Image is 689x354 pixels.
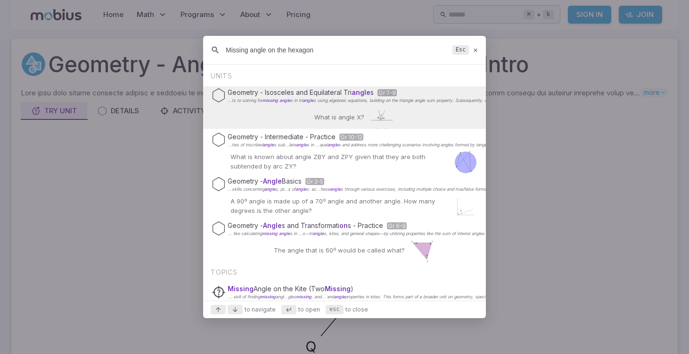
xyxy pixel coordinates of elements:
[326,305,344,314] kbd: esc
[429,243,431,245] text: 70
[262,98,278,103] span: missing
[432,240,433,242] text: S
[313,231,324,236] span: angle
[339,221,348,229] span: on
[314,113,364,122] p: What is angle X?
[262,231,278,236] span: missing
[387,222,407,229] span: Gr 6-9
[469,151,470,153] text: P
[228,88,370,96] span: Geometry - Isosceles and Equilateral Tri
[305,178,324,185] span: Gr 3-5
[228,221,282,229] span: Geometry -
[275,186,306,192] span: s, pr...s of
[456,166,458,168] text: Y
[471,170,472,172] text: Z
[276,294,312,299] span: angl...gles
[282,221,348,229] span: s and Transformati
[228,295,577,299] p: properties in kites. This forms part of a broader unit on geometry, specifically focusing on angl...
[228,294,276,299] span: ... skill of finding
[427,260,428,262] text: R
[306,186,341,192] span: s: ac...hese
[228,177,282,185] span: Geometry -
[345,305,368,314] span: to close
[377,117,379,118] text: 115
[334,294,345,299] span: angle
[228,285,254,293] span: Missing
[381,114,382,116] text: X
[279,98,290,103] span: angle
[203,66,486,301] div: Suggestions
[307,142,338,147] span: s in ...qual
[460,152,461,154] text: B
[298,305,320,314] span: to open
[330,186,341,192] span: angle
[230,197,448,216] p: A 90º angle is made up of a 70º angle and another angle. How many degrees is the other angle?
[260,294,276,299] span: missing
[228,186,275,192] span: ...skills concerning
[382,118,385,119] text: 105
[263,221,282,229] span: Angle
[264,186,275,192] span: angle
[245,305,276,314] span: to navigate
[228,142,274,147] span: ...ties of inscribed
[254,285,351,293] span: Angle on the Kite (Two
[426,255,428,257] text: 60
[328,142,338,147] span: angle
[416,243,418,244] text: 50
[263,142,274,147] span: angle
[296,294,312,299] span: missing
[312,294,345,299] span: , and... and
[228,231,278,236] span: ... like calculating
[377,89,397,96] span: Gr 7-9
[352,88,370,96] span: angle
[274,246,405,255] p: The angle that is 60º would be called what?
[279,231,290,236] span: angle
[296,142,307,147] span: angle
[461,213,462,215] text: ?
[228,98,278,103] span: ...ts to solving for
[230,152,448,171] p: What is known about angle ZBY and ZPY given that they are both subtended by arc ZY?
[263,177,282,185] span: Angle
[203,66,486,84] div: UNITS
[290,98,313,103] span: s in tri
[411,240,413,242] text: Q
[452,45,468,55] kbd: Esc
[274,142,307,147] span: s sub...late
[303,98,313,103] span: angle
[460,210,462,212] text: 70
[325,285,351,293] span: Missing
[295,186,306,192] span: angle
[228,284,577,294] p: )
[339,134,363,141] span: Gr 10-12
[290,231,324,236] span: s in ...s—tri
[203,262,486,281] div: TOPICS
